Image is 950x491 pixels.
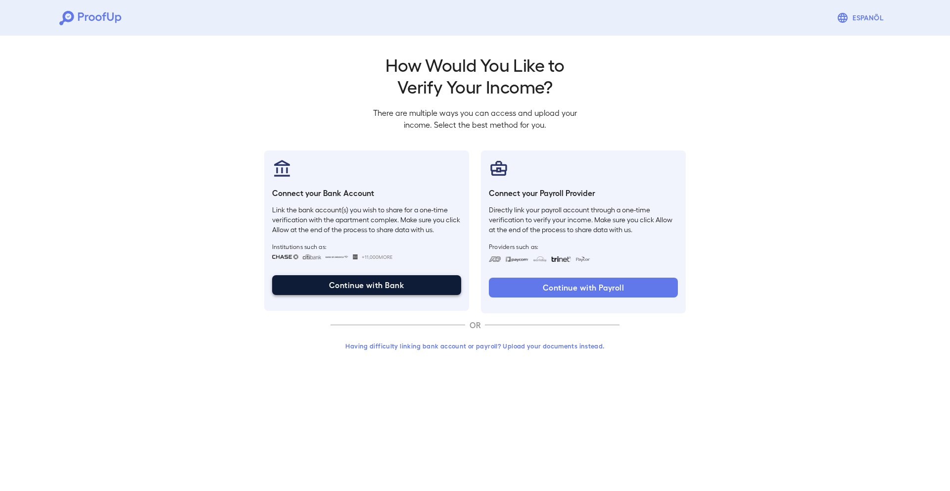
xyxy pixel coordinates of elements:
[489,256,501,262] img: adp.svg
[272,158,292,178] img: bankAccount.svg
[353,254,358,259] img: wellsfargo.svg
[505,256,529,262] img: paycom.svg
[331,337,619,355] button: Having difficulty linking bank account or payroll? Upload your documents instead.
[489,243,678,250] span: Providers such as:
[575,256,590,262] img: paycon.svg
[489,205,678,235] p: Directly link your payroll account through a one-time verification to verify your income. Make su...
[325,254,349,259] img: bankOfAmerica.svg
[272,205,461,235] p: Link the bank account(s) you wish to share for a one-time verification with the apartment complex...
[302,254,321,259] img: citibank.svg
[489,187,678,199] h6: Connect your Payroll Provider
[551,256,571,262] img: trinet.svg
[489,278,678,297] button: Continue with Payroll
[533,256,547,262] img: workday.svg
[365,107,585,131] p: There are multiple ways you can access and upload your income. Select the best method for you.
[362,253,392,261] span: +11,000 More
[833,8,891,28] button: Espanõl
[489,158,509,178] img: payrollProvider.svg
[272,243,461,250] span: Institutions such as:
[272,187,461,199] h6: Connect your Bank Account
[465,319,485,331] p: OR
[272,254,298,259] img: chase.svg
[272,275,461,295] button: Continue with Bank
[365,53,585,97] h2: How Would You Like to Verify Your Income?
